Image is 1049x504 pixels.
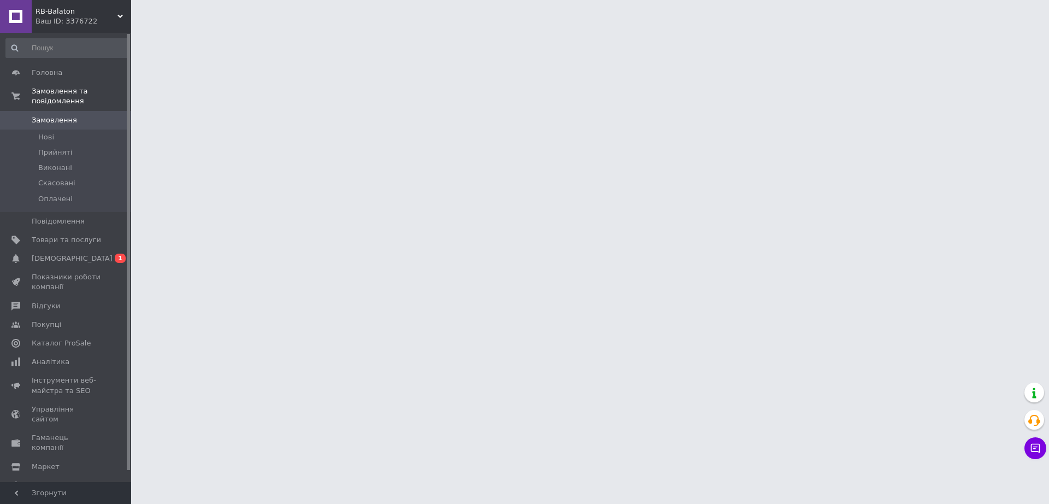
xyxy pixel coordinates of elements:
span: [DEMOGRAPHIC_DATA] [32,254,113,263]
span: Товари та послуги [32,235,101,245]
span: Виконані [38,163,72,173]
span: Інструменти веб-майстра та SEO [32,376,101,395]
span: Каталог ProSale [32,338,91,348]
span: Налаштування [32,480,87,490]
button: Чат з покупцем [1024,437,1046,459]
span: Повідомлення [32,216,85,226]
span: Прийняті [38,148,72,157]
span: Скасовані [38,178,75,188]
span: RB-Balaton [36,7,117,16]
span: Гаманець компанії [32,433,101,453]
span: Головна [32,68,62,78]
span: Замовлення [32,115,77,125]
span: Нові [38,132,54,142]
input: Пошук [5,38,129,58]
div: Ваш ID: 3376722 [36,16,131,26]
span: Маркет [32,462,60,472]
span: Покупці [32,320,61,330]
span: Управління сайтом [32,405,101,424]
span: 1 [115,254,126,263]
span: Аналітика [32,357,69,367]
span: Показники роботи компанії [32,272,101,292]
span: Оплачені [38,194,73,204]
span: Відгуки [32,301,60,311]
span: Замовлення та повідомлення [32,86,131,106]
